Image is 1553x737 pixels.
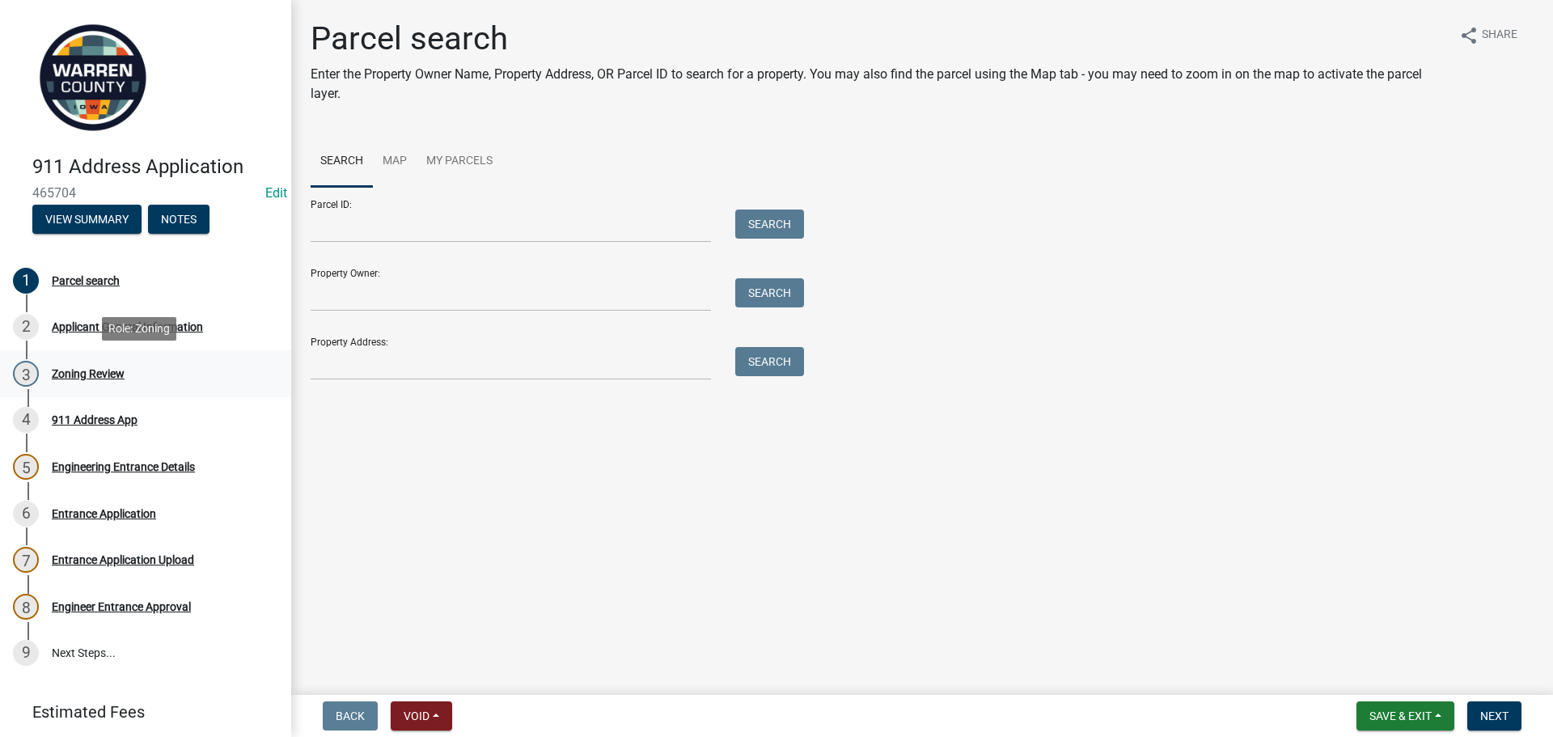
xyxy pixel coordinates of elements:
div: 9 [13,640,39,666]
h4: 911 Address Application [32,155,278,179]
div: 6 [13,501,39,527]
div: Applicant General Information [52,321,203,332]
a: Map [373,136,417,188]
div: 7 [13,547,39,573]
div: 2 [13,314,39,340]
h1: Parcel search [311,19,1444,58]
wm-modal-confirm: Edit Application Number [265,185,287,201]
a: Search [311,136,373,188]
div: Entrance Application Upload [52,554,194,565]
span: Share [1482,26,1517,45]
span: Save & Exit [1369,709,1432,722]
div: Entrance Application [52,508,156,519]
div: 3 [13,361,39,387]
div: Engineer Entrance Approval [52,601,191,612]
button: Next [1467,701,1521,731]
a: Estimated Fees [13,696,265,728]
button: Search [735,278,804,307]
div: 5 [13,454,39,480]
img: Warren County, Iowa [32,17,154,138]
span: Next [1480,709,1509,722]
span: Void [404,709,430,722]
div: 1 [13,268,39,294]
a: My Parcels [417,136,502,188]
div: Engineering Entrance Details [52,461,195,472]
p: Enter the Property Owner Name, Property Address, OR Parcel ID to search for a property. You may a... [311,65,1444,104]
span: Back [336,709,365,722]
div: Parcel search [52,275,120,286]
button: Void [391,701,452,731]
button: Search [735,210,804,239]
button: Search [735,347,804,376]
button: View Summary [32,205,142,234]
button: shareShare [1446,19,1530,51]
i: share [1459,26,1479,45]
a: Edit [265,185,287,201]
div: Zoning Review [52,368,125,379]
button: Back [323,701,378,731]
button: Notes [148,205,209,234]
div: 8 [13,594,39,620]
div: 4 [13,407,39,433]
div: 911 Address App [52,414,138,426]
div: Role: Zoning [102,317,176,341]
wm-modal-confirm: Notes [148,214,209,227]
span: 465704 [32,185,259,201]
button: Save & Exit [1356,701,1454,731]
wm-modal-confirm: Summary [32,214,142,227]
